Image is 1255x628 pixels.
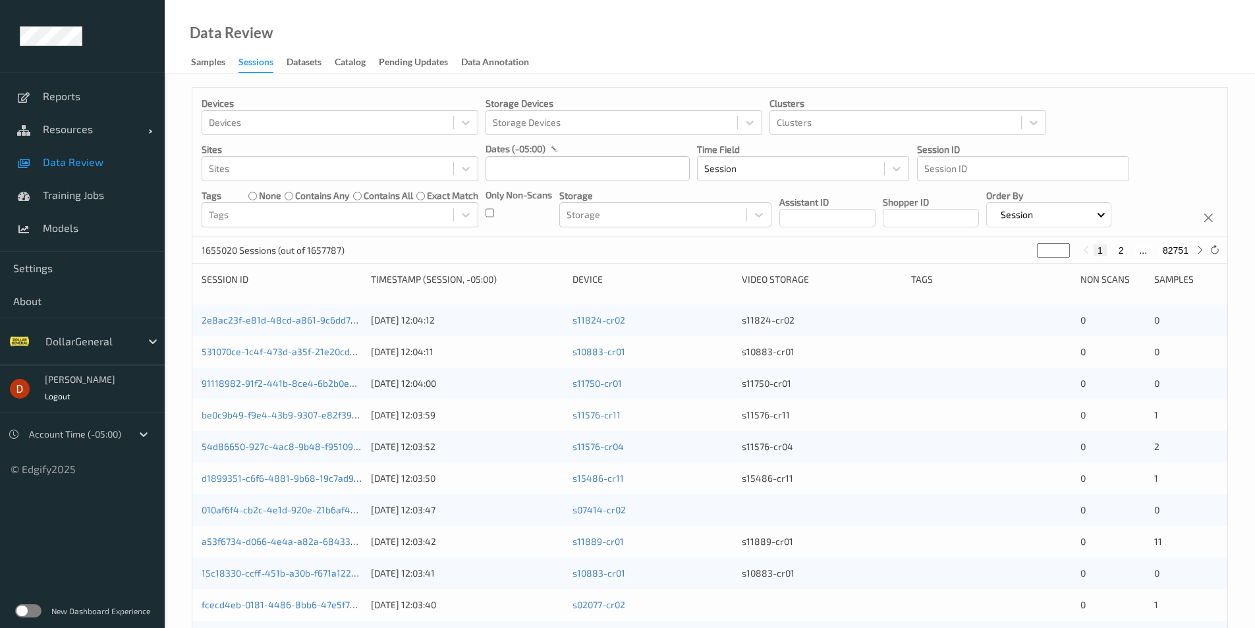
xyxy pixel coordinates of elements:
button: ... [1135,244,1151,256]
div: s10883-cr01 [742,567,902,580]
span: 0 [1154,378,1159,389]
a: 2e8ac23f-e81d-48cd-a861-9c6dd766f76f [202,314,377,326]
span: 0 [1080,472,1086,484]
div: Pending Updates [379,55,448,72]
span: 0 [1080,567,1086,579]
label: contains any [295,189,349,202]
div: Data Annotation [461,55,529,72]
div: [DATE] 12:03:52 [371,440,563,453]
div: s11576-cr11 [742,409,902,422]
span: 0 [1080,346,1086,357]
a: 54d86650-927c-4ac8-9b48-f951096619c5 [202,441,383,452]
span: 1 [1154,409,1158,420]
p: Only Non-Scans [486,188,552,202]
div: Samples [1154,273,1218,286]
div: [DATE] 12:04:12 [371,314,563,327]
button: 2 [1115,244,1128,256]
span: 0 [1080,599,1086,610]
div: [DATE] 12:04:11 [371,345,563,358]
span: 2 [1154,441,1159,452]
span: 11 [1154,536,1162,547]
p: Order By [986,189,1112,202]
div: Data Review [190,26,273,40]
span: 0 [1154,346,1159,357]
p: 1655020 Sessions (out of 1657787) [202,244,345,257]
div: s11889-cr01 [742,535,902,548]
p: dates (-05:00) [486,142,545,156]
span: 0 [1154,504,1159,515]
a: s11889-cr01 [572,536,624,547]
div: Timestamp (Session, -05:00) [371,273,563,286]
div: Non Scans [1080,273,1144,286]
div: Datasets [287,55,321,72]
span: 1 [1154,599,1158,610]
span: 0 [1080,536,1086,547]
span: 1 [1154,472,1158,484]
a: Datasets [287,53,335,72]
span: 0 [1080,504,1086,515]
div: [DATE] 12:03:42 [371,535,563,548]
div: Sessions [238,55,273,73]
a: Data Annotation [461,53,542,72]
a: a53f6734-d066-4e4a-a82a-684336047332 [202,536,387,547]
div: Video Storage [742,273,902,286]
div: [DATE] 12:04:00 [371,377,563,390]
p: Time Field [697,143,909,156]
div: Samples [191,55,225,72]
div: Session ID [202,273,362,286]
button: 1 [1094,244,1107,256]
div: [DATE] 12:03:47 [371,503,563,517]
a: Samples [191,53,238,72]
span: 0 [1154,567,1159,579]
a: Pending Updates [379,53,461,72]
div: Tags [911,273,1071,286]
a: s02077-cr02 [572,599,625,610]
button: 82751 [1159,244,1192,256]
div: [DATE] 12:03:50 [371,472,563,485]
div: s11750-cr01 [742,377,902,390]
a: s11824-cr02 [572,314,625,326]
p: Session ID [917,143,1129,156]
a: s11576-cr04 [572,441,624,452]
a: 91118982-91f2-441b-8ce4-6b2b0e433cf6 [202,378,379,389]
p: Clusters [769,97,1046,110]
div: Device [572,273,733,286]
a: s11576-cr11 [572,409,621,420]
div: [DATE] 12:03:59 [371,409,563,422]
p: Assistant ID [779,196,876,209]
a: be0c9b49-f9e4-43b9-9307-e82f393d79b3 [202,409,383,420]
div: [DATE] 12:03:40 [371,598,563,612]
span: 0 [1154,314,1159,326]
span: 0 [1080,409,1086,420]
a: s07414-cr02 [572,504,626,515]
p: Storage Devices [486,97,762,110]
label: exact match [427,189,478,202]
span: 0 [1080,314,1086,326]
div: s15486-cr11 [742,472,902,485]
span: 0 [1080,378,1086,389]
p: Devices [202,97,478,110]
a: d1899351-c6f6-4881-9b68-19c7ad9807b0 [202,472,380,484]
label: contains all [364,189,413,202]
p: Sites [202,143,478,156]
a: 010af6f4-cb2c-4e1d-920e-21b6af45a10a [202,504,376,515]
p: Tags [202,189,221,202]
label: none [259,189,281,202]
a: s15486-cr11 [572,472,624,484]
div: [DATE] 12:03:41 [371,567,563,580]
div: Catalog [335,55,366,72]
a: s11750-cr01 [572,378,622,389]
a: 531070ce-1c4f-473d-a35f-21e20cd9e152 [202,346,375,357]
a: fcecd4eb-0181-4486-8bb6-47e5f7dfdc9f [202,599,377,610]
div: s11576-cr04 [742,440,902,453]
a: Catalog [335,53,379,72]
div: s10883-cr01 [742,345,902,358]
div: s11824-cr02 [742,314,902,327]
a: 15c18330-ccff-451b-a30b-f671a122b529 [202,567,372,579]
p: Shopper ID [883,196,979,209]
p: Storage [559,189,771,202]
a: s10883-cr01 [572,567,625,579]
span: 0 [1080,441,1086,452]
p: Session [996,208,1038,221]
a: Sessions [238,53,287,73]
